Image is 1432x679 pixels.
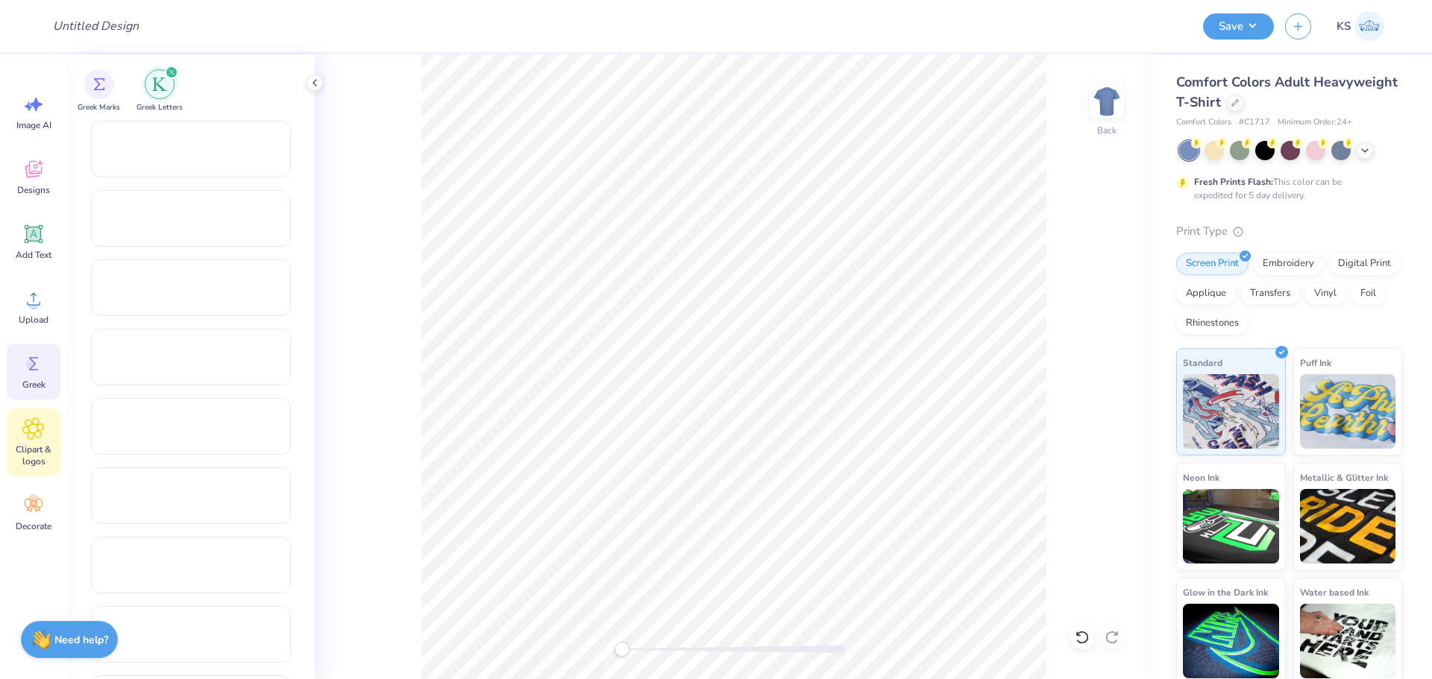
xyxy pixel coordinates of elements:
div: Embroidery [1253,253,1324,275]
span: Neon Ink [1183,470,1219,485]
img: Water based Ink [1300,604,1396,678]
img: Standard [1183,374,1279,449]
div: Print Type [1176,223,1402,240]
button: Save [1203,13,1274,40]
input: Untitled Design [41,11,151,41]
div: Digital Print [1328,253,1401,275]
div: Transfers [1240,282,1300,305]
span: KS [1337,18,1351,35]
span: Glow in the Dark Ink [1183,584,1268,600]
span: # C1717 [1239,116,1270,129]
img: Back [1092,86,1122,116]
span: Minimum Order: 24 + [1278,116,1352,129]
img: Neon Ink [1183,489,1279,563]
span: Metallic & Glitter Ink [1300,470,1388,485]
div: Accessibility label [615,642,629,657]
div: Rhinestones [1176,312,1249,335]
span: Greek Letters [136,102,183,113]
img: Metallic & Glitter Ink [1300,489,1396,563]
a: KS [1330,11,1391,41]
strong: Fresh Prints Flash: [1194,176,1273,188]
strong: Need help? [54,633,108,647]
div: Applique [1176,282,1236,305]
span: Standard [1183,355,1222,370]
span: Comfort Colors [1176,116,1231,129]
img: Greek Marks Image [93,78,105,90]
span: Puff Ink [1300,355,1331,370]
span: Image AI [16,119,51,131]
span: Greek Marks [78,102,120,113]
div: filter for Greek Marks [78,69,120,113]
div: Screen Print [1176,253,1249,275]
img: Puff Ink [1300,374,1396,449]
span: Designs [17,184,50,196]
div: Foil [1351,282,1386,305]
div: Back [1097,124,1117,137]
span: Upload [19,314,48,326]
img: Glow in the Dark Ink [1183,604,1279,678]
div: Vinyl [1304,282,1346,305]
span: Clipart & logos [9,443,58,467]
span: Add Text [16,249,51,261]
img: Greek Letters Image [152,77,167,92]
button: filter button [136,69,183,113]
button: filter button [78,69,120,113]
div: filter for Greek Letters [136,69,183,113]
div: This color can be expedited for 5 day delivery. [1194,175,1378,202]
img: Kath Sales [1354,11,1384,41]
span: Decorate [16,520,51,532]
span: Comfort Colors Adult Heavyweight T-Shirt [1176,73,1398,111]
span: Water based Ink [1300,584,1369,600]
span: Greek [22,379,45,391]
